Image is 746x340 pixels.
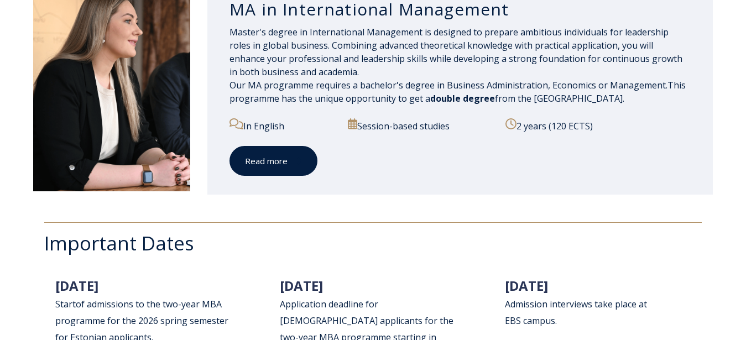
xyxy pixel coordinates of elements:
[55,298,76,310] span: Start
[505,118,691,133] p: 2 years (120 ECTS)
[76,298,155,310] span: of admissions to th
[505,298,576,310] span: Admission intervi
[280,276,323,295] span: [DATE]
[229,26,682,78] span: Master's degree in International Management is designed to prepare ambitious individuals for lead...
[430,92,495,104] span: double degree
[505,298,647,327] span: ews take place at EBS campus.
[55,276,98,295] span: [DATE]
[348,118,494,133] p: Session-based studies
[229,79,667,91] span: Our MA programme requires a bachelor's degree in Business Administration, Economics or Management.
[505,276,548,295] span: [DATE]
[229,118,336,133] p: In English
[229,146,317,176] a: Read more
[229,79,686,104] span: This programme has the unique opportunity to get a from the [GEOGRAPHIC_DATA].
[44,230,194,256] span: Important Dates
